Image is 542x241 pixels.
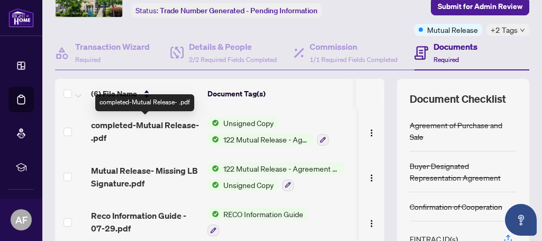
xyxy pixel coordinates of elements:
span: 122 Mutual Release - Agreement of Purchase and Sale [219,133,313,145]
button: Logo [363,213,380,230]
span: Required [75,56,101,64]
img: Logo [367,219,376,228]
img: Status Icon [207,117,219,129]
div: Agreement of Purchase and Sale [410,119,517,142]
span: +2 Tags [491,24,518,36]
img: Status Icon [207,179,219,191]
div: Buyer Designated Representation Agreement [410,160,517,183]
button: Status Icon122 Mutual Release - Agreement of Purchase and SaleStatus IconUnsigned Copy [207,163,345,191]
img: Logo [367,174,376,182]
span: Unsigned Copy [219,179,278,191]
span: Mutual Release- Missing LB Signature.pdf [91,164,199,190]
td: [DATE] [356,109,428,154]
button: Status IconUnsigned CopyStatus Icon122 Mutual Release - Agreement of Purchase and Sale [207,117,329,146]
img: Status Icon [207,163,219,174]
h4: Details & People [189,40,277,53]
th: Document Tag(s) [203,79,356,109]
span: Mutual Release [427,24,478,35]
span: completed-Mutual Release- .pdf [91,119,199,144]
img: Logo [367,129,376,137]
span: (6) File Name [91,88,137,100]
span: Reco Information Guide - 07-29.pdf [91,209,199,235]
span: Unsigned Copy [219,117,278,129]
div: completed-Mutual Release- .pdf [95,94,194,111]
span: 122 Mutual Release - Agreement of Purchase and Sale [219,163,345,174]
button: Logo [363,123,380,140]
img: logo [8,8,34,28]
span: Document Checklist [410,92,506,106]
span: 1/1 Required Fields Completed [310,56,398,64]
span: down [520,28,525,33]
span: AF [15,212,28,227]
div: Status: [131,3,322,17]
h4: Commission [310,40,398,53]
span: RECO Information Guide [219,208,308,220]
img: Status Icon [207,208,219,220]
th: (6) File Name [87,79,203,109]
span: 2/2 Required Fields Completed [189,56,277,64]
td: [DATE] [356,154,428,200]
button: Status IconRECO Information Guide [207,208,308,237]
h4: Documents [433,40,477,53]
button: Logo [363,168,380,185]
span: Trade Number Generated - Pending Information [160,6,318,15]
button: Open asap [505,204,537,236]
img: Status Icon [207,133,219,145]
span: Required [433,56,459,64]
div: Confirmation of Cooperation [410,201,502,212]
h4: Transaction Wizard [75,40,150,53]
